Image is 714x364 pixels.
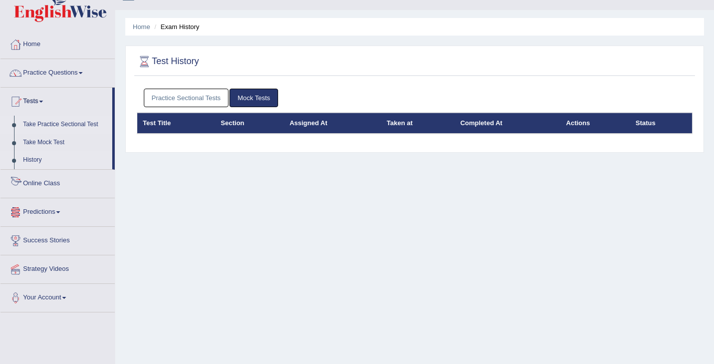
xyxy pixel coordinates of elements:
a: Take Practice Sectional Test [19,116,112,134]
a: Home [1,31,115,56]
a: Online Class [1,170,115,195]
a: Practice Sectional Tests [144,89,229,107]
th: Actions [561,113,630,134]
th: Completed At [455,113,561,134]
a: Mock Tests [229,89,278,107]
th: Test Title [137,113,215,134]
a: Take Mock Test [19,134,112,152]
th: Assigned At [284,113,381,134]
th: Section [215,113,284,134]
a: Practice Questions [1,59,115,84]
a: Success Stories [1,227,115,252]
h2: Test History [137,54,199,69]
a: Your Account [1,284,115,309]
a: Predictions [1,198,115,223]
a: Home [133,23,150,31]
li: Exam History [152,22,199,32]
a: Strategy Videos [1,255,115,280]
a: History [19,151,112,169]
th: Taken at [381,113,455,134]
th: Status [630,113,692,134]
a: Tests [1,88,112,113]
